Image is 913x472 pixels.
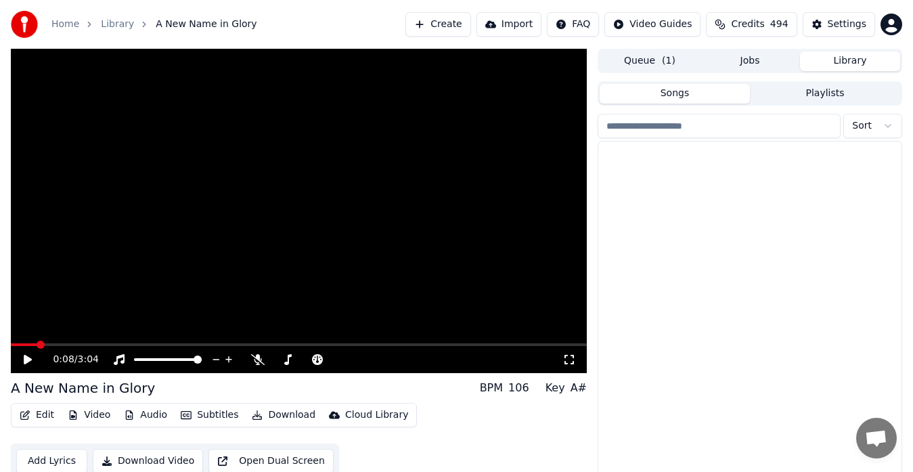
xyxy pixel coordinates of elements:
[345,408,408,422] div: Cloud Library
[53,353,85,366] div: /
[405,12,471,37] button: Create
[11,11,38,38] img: youka
[852,119,872,133] span: Sort
[856,418,897,458] a: Open chat
[53,353,74,366] span: 0:08
[78,353,99,366] span: 3:04
[51,18,79,31] a: Home
[750,84,900,104] button: Playlists
[480,380,503,396] div: BPM
[700,51,800,71] button: Jobs
[246,406,321,425] button: Download
[508,380,529,396] div: 106
[62,406,116,425] button: Video
[476,12,541,37] button: Import
[662,54,675,68] span: ( 1 )
[14,406,60,425] button: Edit
[600,84,750,104] button: Songs
[547,12,599,37] button: FAQ
[731,18,764,31] span: Credits
[800,51,900,71] button: Library
[545,380,565,396] div: Key
[156,18,257,31] span: A New Name in Glory
[175,406,244,425] button: Subtitles
[51,18,257,31] nav: breadcrumb
[600,51,700,71] button: Queue
[770,18,788,31] span: 494
[101,18,134,31] a: Library
[706,12,797,37] button: Credits494
[604,12,700,37] button: Video Guides
[803,12,875,37] button: Settings
[11,379,155,398] div: A New Name in Glory
[118,406,173,425] button: Audio
[828,18,866,31] div: Settings
[571,380,587,396] div: A#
